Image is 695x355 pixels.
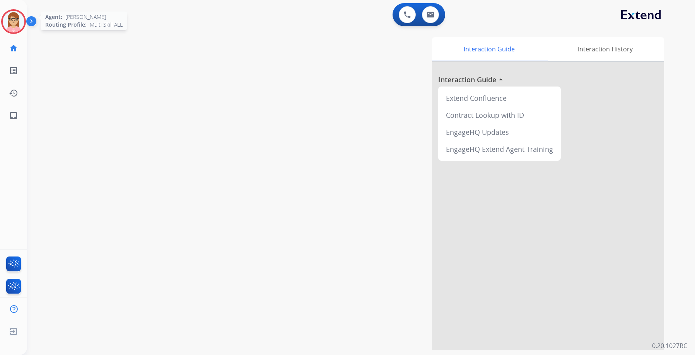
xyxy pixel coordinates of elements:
[546,37,664,61] div: Interaction History
[432,37,546,61] div: Interaction Guide
[441,141,558,158] div: EngageHQ Extend Agent Training
[9,44,18,53] mat-icon: home
[441,124,558,141] div: EngageHQ Updates
[3,11,24,32] img: avatar
[441,107,558,124] div: Contract Lookup with ID
[9,111,18,120] mat-icon: inbox
[65,13,106,21] span: [PERSON_NAME]
[9,88,18,98] mat-icon: history
[9,66,18,75] mat-icon: list_alt
[652,341,687,350] p: 0.20.1027RC
[90,21,123,29] span: Multi Skill ALL
[45,21,87,29] span: Routing Profile:
[45,13,62,21] span: Agent:
[441,90,558,107] div: Extend Confluence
